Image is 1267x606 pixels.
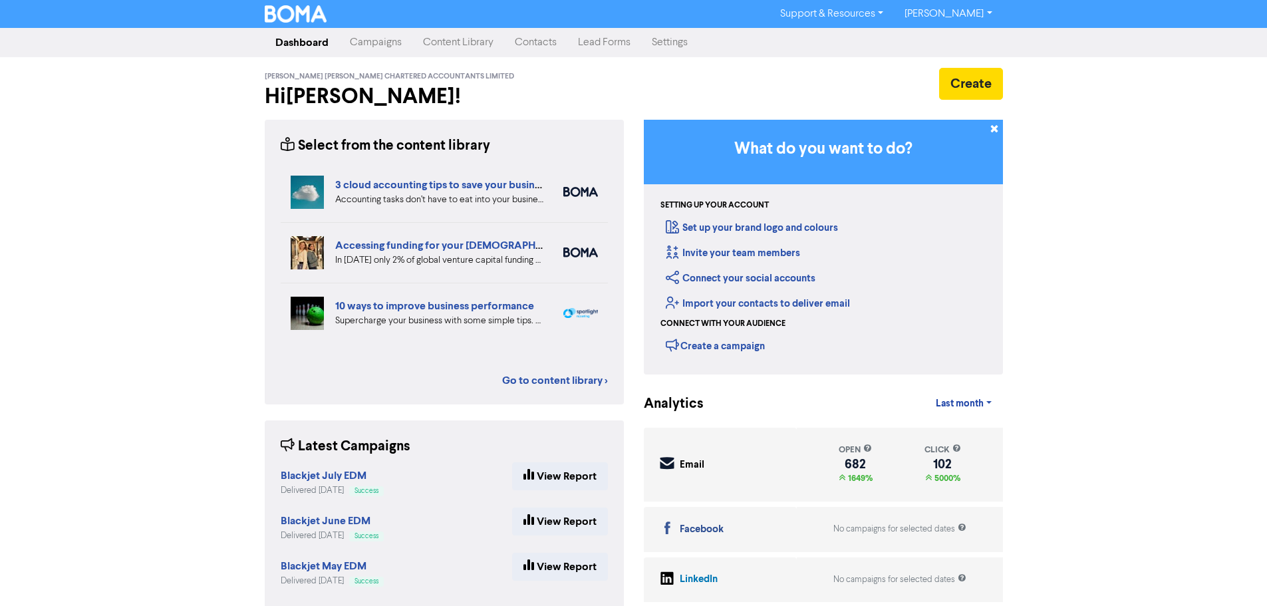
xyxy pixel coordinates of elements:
[936,398,984,410] span: Last month
[512,462,608,490] a: View Report
[563,308,598,319] img: spotlight
[666,222,838,234] a: Set up your brand logo and colours
[666,335,765,355] div: Create a campaign
[265,5,327,23] img: BOMA Logo
[265,29,339,56] a: Dashboard
[680,522,724,537] div: Facebook
[563,247,598,257] img: boma
[265,84,624,109] h2: Hi [PERSON_NAME] !
[660,200,769,212] div: Setting up your account
[839,444,873,456] div: open
[644,120,1003,375] div: Getting Started in BOMA
[281,136,490,156] div: Select from the content library
[925,390,1002,417] a: Last month
[281,559,366,573] strong: Blackjet May EDM
[281,575,384,587] div: Delivered [DATE]
[666,297,850,310] a: Import your contacts to deliver email
[412,29,504,56] a: Content Library
[567,29,641,56] a: Lead Forms
[335,253,543,267] div: In 2024 only 2% of global venture capital funding went to female-only founding teams. We highligh...
[512,508,608,535] a: View Report
[265,72,514,81] span: [PERSON_NAME] [PERSON_NAME] Chartered Accountants Limited
[335,239,660,252] a: Accessing funding for your [DEMOGRAPHIC_DATA]-led businesses
[680,572,718,587] div: LinkedIn
[770,3,894,25] a: Support & Resources
[641,29,698,56] a: Settings
[660,318,785,330] div: Connect with your audience
[281,561,366,572] a: Blackjet May EDM
[845,473,873,484] span: 1649%
[563,187,598,197] img: boma_accounting
[504,29,567,56] a: Contacts
[281,436,410,457] div: Latest Campaigns
[354,488,378,494] span: Success
[335,299,534,313] a: 10 ways to improve business performance
[335,193,543,207] div: Accounting tasks don’t have to eat into your business time. With the right cloud accounting softw...
[281,530,384,542] div: Delivered [DATE]
[924,444,961,456] div: click
[932,473,960,484] span: 5000%
[512,553,608,581] a: View Report
[281,469,366,482] strong: Blackjet July EDM
[339,29,412,56] a: Campaigns
[666,272,815,285] a: Connect your social accounts
[354,533,378,539] span: Success
[833,573,966,586] div: No campaigns for selected dates
[354,578,378,585] span: Success
[281,514,370,528] strong: Blackjet June EDM
[644,394,687,414] div: Analytics
[502,373,608,388] a: Go to content library >
[335,314,543,328] div: Supercharge your business with some simple tips. Eliminate distractions & bad customers, get a pl...
[281,516,370,527] a: Blackjet June EDM
[924,459,961,470] div: 102
[335,178,628,192] a: 3 cloud accounting tips to save your business time and money
[894,3,1002,25] a: [PERSON_NAME]
[281,484,384,497] div: Delivered [DATE]
[664,140,983,159] h3: What do you want to do?
[680,458,704,473] div: Email
[281,471,366,482] a: Blackjet July EDM
[666,247,800,259] a: Invite your team members
[833,523,966,535] div: No campaigns for selected dates
[939,68,1003,100] button: Create
[839,459,873,470] div: 682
